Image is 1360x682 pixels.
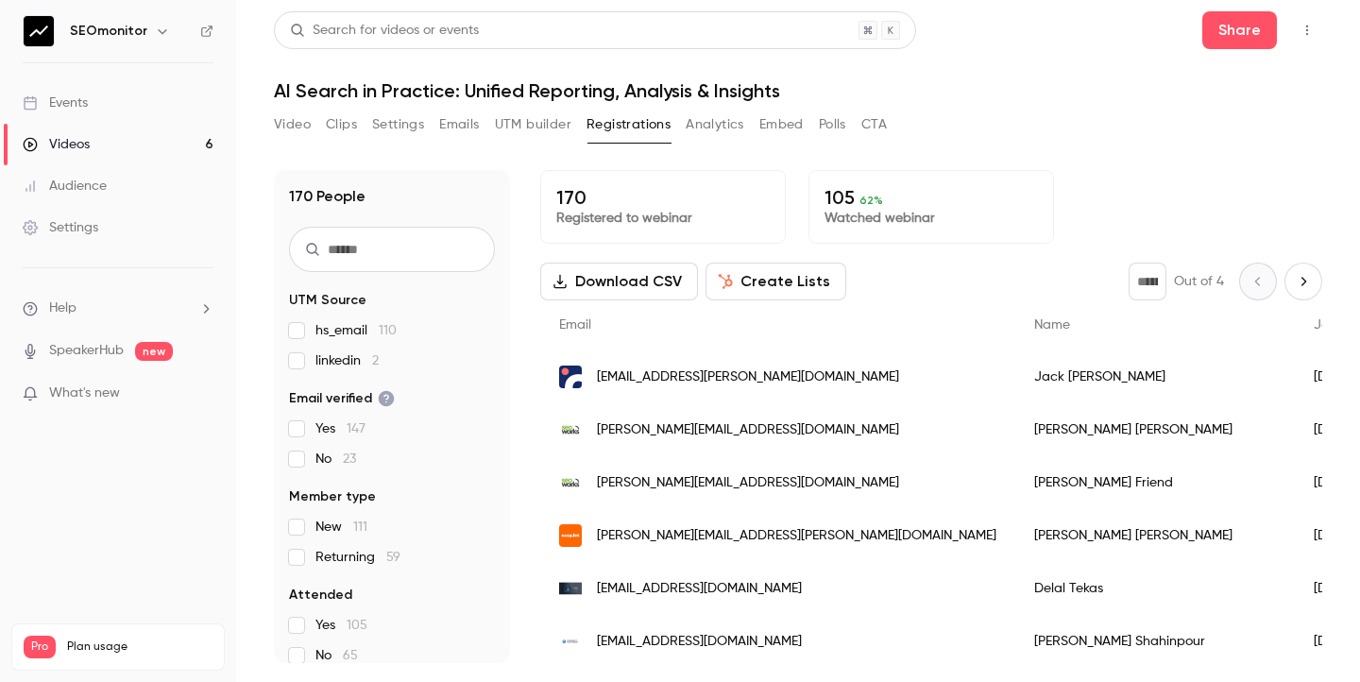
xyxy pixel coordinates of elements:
button: Download CSV [540,263,698,300]
span: [EMAIL_ADDRESS][PERSON_NAME][DOMAIN_NAME] [597,367,899,387]
button: Embed [759,110,804,140]
h6: SEOmonitor [70,22,147,41]
p: Registered to webinar [556,209,770,228]
span: Plan usage [67,639,212,655]
p: Out of 4 [1174,272,1224,291]
span: Name [1034,318,1070,332]
div: Settings [23,218,98,237]
span: No [315,646,358,665]
p: 105 [824,186,1038,209]
span: 110 [379,324,397,337]
div: Audience [23,177,107,196]
img: seoworks.co.uk [559,471,582,494]
span: new [135,342,173,361]
span: 105 [347,619,367,632]
span: [PERSON_NAME][EMAIL_ADDRESS][PERSON_NAME][DOMAIN_NAME] [597,526,996,546]
a: SpeakerHub [49,341,124,361]
span: Help [49,298,76,318]
div: Search for videos or events [290,21,479,41]
span: 62 % [859,194,883,207]
span: Yes [315,616,367,635]
button: Registrations [586,110,671,140]
h1: AI Search in Practice: Unified Reporting, Analysis & Insights [274,79,1322,102]
p: 170 [556,186,770,209]
button: Analytics [686,110,744,140]
button: Settings [372,110,424,140]
span: Attended [289,586,352,605]
span: Email verified [289,389,395,408]
img: thebeautytechgroup.com [559,630,582,653]
div: [PERSON_NAME] [PERSON_NAME] [1015,509,1295,562]
span: 2 [372,354,379,367]
span: 111 [353,520,367,534]
span: UTM Source [289,291,366,310]
button: Create Lists [705,263,846,300]
span: 147 [347,422,365,435]
button: CTA [861,110,887,140]
div: [PERSON_NAME] [PERSON_NAME] [1015,403,1295,456]
h1: 170 People [289,185,365,208]
span: 23 [343,452,356,466]
div: [PERSON_NAME] Friend [1015,456,1295,509]
button: Clips [326,110,357,140]
div: Jack [PERSON_NAME] [1015,350,1295,403]
img: easyjet.com [559,524,582,547]
button: Next page [1284,263,1322,300]
span: Email [559,318,591,332]
img: omio.com [559,366,582,388]
div: Delal Tekas [1015,562,1295,615]
span: linkedin [315,351,379,370]
span: [EMAIL_ADDRESS][DOMAIN_NAME] [597,632,802,652]
span: Returning [315,548,400,567]
img: growthouse.com [559,577,582,600]
button: UTM builder [495,110,571,140]
span: Pro [24,636,56,658]
button: Top Bar Actions [1292,15,1322,45]
span: Yes [315,419,365,438]
li: help-dropdown-opener [23,298,213,318]
div: Videos [23,135,90,154]
button: Emails [439,110,479,140]
iframe: Noticeable Trigger [191,385,213,402]
button: Share [1202,11,1277,49]
span: 59 [386,551,400,564]
button: Polls [819,110,846,140]
img: SEOmonitor [24,16,54,46]
span: Member type [289,487,376,506]
button: Video [274,110,311,140]
span: [PERSON_NAME][EMAIL_ADDRESS][DOMAIN_NAME] [597,420,899,440]
p: Watched webinar [824,209,1038,228]
div: [PERSON_NAME] Shahinpour [1015,615,1295,668]
span: 65 [343,649,358,662]
img: seoworks.co.uk [559,418,582,441]
span: New [315,518,367,537]
span: No [315,450,356,469]
div: Events [23,94,88,112]
span: hs_email [315,321,397,340]
span: [PERSON_NAME][EMAIL_ADDRESS][DOMAIN_NAME] [597,473,899,493]
span: [EMAIL_ADDRESS][DOMAIN_NAME] [597,579,802,599]
span: What's new [49,384,120,403]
